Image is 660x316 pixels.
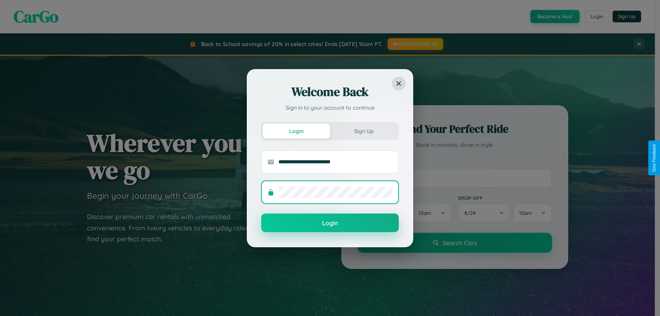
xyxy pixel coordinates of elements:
[261,103,399,112] p: Sign in to your account to continue
[263,123,330,139] button: Login
[330,123,397,139] button: Sign Up
[652,144,657,172] div: Give Feedback
[261,214,399,232] button: Login
[261,84,399,100] h2: Welcome Back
